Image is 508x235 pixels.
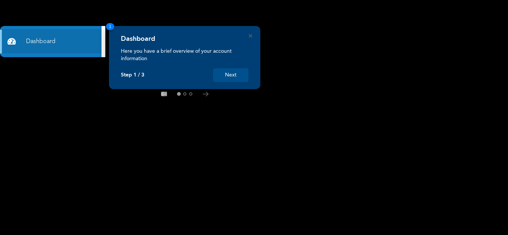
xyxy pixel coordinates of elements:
[121,48,248,62] p: Here you have a brief overview of your account information
[249,34,252,37] button: Close
[106,23,114,30] span: 1
[121,72,144,78] p: Step 1 / 3
[121,35,155,43] h4: Dashboard
[213,68,248,82] button: Next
